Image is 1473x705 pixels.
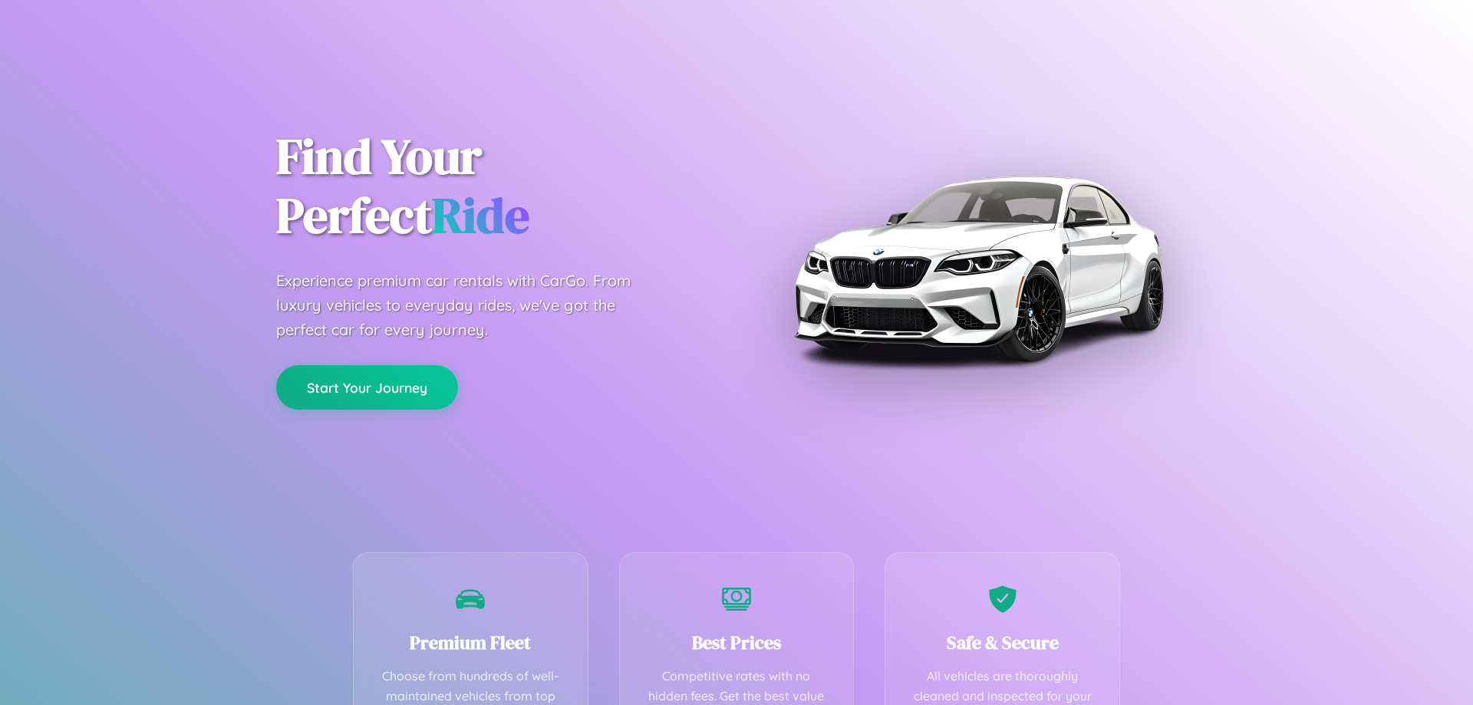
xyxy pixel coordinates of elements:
[786,77,1170,460] img: Premium BMW car rental vehicle
[643,630,831,655] h3: Best Prices
[276,127,713,245] h1: Find Your Perfect
[276,365,458,410] button: Start Your Journey
[908,630,1096,655] h3: Safe & Secure
[377,630,565,655] h3: Premium Fleet
[432,182,529,249] span: Ride
[276,268,660,342] p: Experience premium car rentals with CarGo. From luxury vehicles to everyday rides, we've got the ...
